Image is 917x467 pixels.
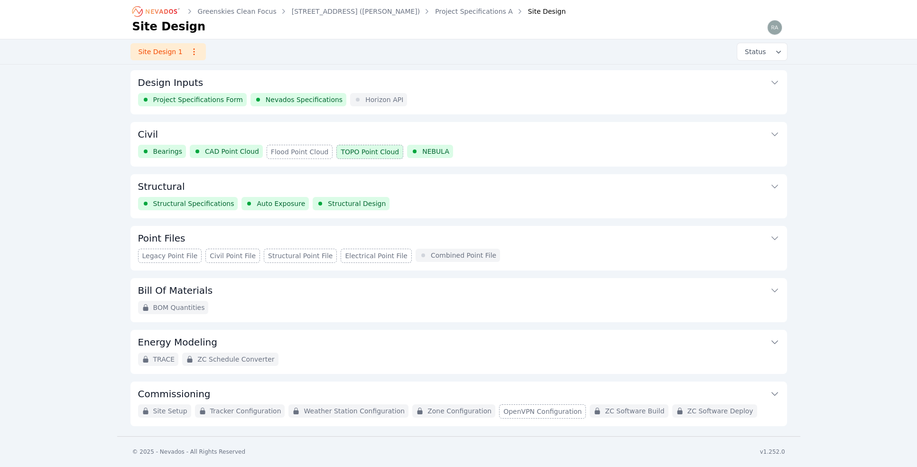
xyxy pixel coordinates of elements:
[345,251,407,261] span: Electrical Point File
[266,95,343,104] span: Nevados Specifications
[435,7,513,16] a: Project Specifications A
[130,226,787,271] div: Point FilesLegacy Point FileCivil Point FileStructural Point FileElectrical Point FileCombined Po...
[268,251,333,261] span: Structural Point File
[767,20,782,35] img: raymond.aber@nevados.solar
[328,199,386,208] span: Structural Design
[503,407,582,416] span: OpenVPN Configuration
[138,232,185,245] h3: Point Files
[605,406,664,416] span: ZC Software Build
[687,406,753,416] span: ZC Software Deploy
[271,147,329,157] span: Flood Point Cloud
[138,122,779,145] button: Civil
[427,406,491,416] span: Zone Configuration
[130,382,787,426] div: CommissioningSite SetupTracker ConfigurationWeather Station ConfigurationZone ConfigurationOpenVP...
[130,122,787,167] div: CivilBearingsCAD Point CloudFlood Point CloudTOPO Point CloudNEBULA
[138,174,779,197] button: Structural
[153,303,205,312] span: BOM Quantities
[138,284,213,297] h3: Bill Of Materials
[515,7,566,16] div: Site Design
[210,406,281,416] span: Tracker Configuration
[257,199,305,208] span: Auto Exposure
[205,147,259,156] span: CAD Point Cloud
[138,128,158,141] h3: Civil
[210,251,256,261] span: Civil Point File
[142,251,198,261] span: Legacy Point File
[130,70,787,114] div: Design InputsProject Specifications FormNevados SpecificationsHorizon API
[138,330,779,353] button: Energy Modeling
[138,76,204,89] h3: Design Inputs
[138,382,779,404] button: Commissioning
[198,7,277,16] a: Greenskies Clean Focus
[197,355,274,364] span: ZC Schedule Converter
[153,95,243,104] span: Project Specifications Form
[737,43,787,60] button: Status
[304,406,405,416] span: Weather Station Configuration
[130,330,787,374] div: Energy ModelingTRACEZC Schedule Converter
[130,278,787,322] div: Bill Of MaterialsBOM Quantities
[138,70,779,93] button: Design Inputs
[153,406,187,416] span: Site Setup
[132,448,246,456] div: © 2025 - Nevados - All Rights Reserved
[760,448,785,456] div: v1.252.0
[130,174,787,218] div: StructuralStructural SpecificationsAuto ExposureStructural Design
[292,7,420,16] a: [STREET_ADDRESS] ([PERSON_NAME])
[153,147,183,156] span: Bearings
[130,43,206,60] a: Site Design 1
[132,19,206,34] h1: Site Design
[341,147,399,157] span: TOPO Point Cloud
[138,387,211,401] h3: Commissioning
[431,251,496,260] span: Combined Point File
[138,226,779,249] button: Point Files
[153,199,234,208] span: Structural Specifications
[138,180,185,193] h3: Structural
[365,95,403,104] span: Horizon API
[138,336,217,349] h3: Energy Modeling
[422,147,449,156] span: NEBULA
[132,4,566,19] nav: Breadcrumb
[741,47,766,56] span: Status
[138,278,779,301] button: Bill Of Materials
[153,355,175,364] span: TRACE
